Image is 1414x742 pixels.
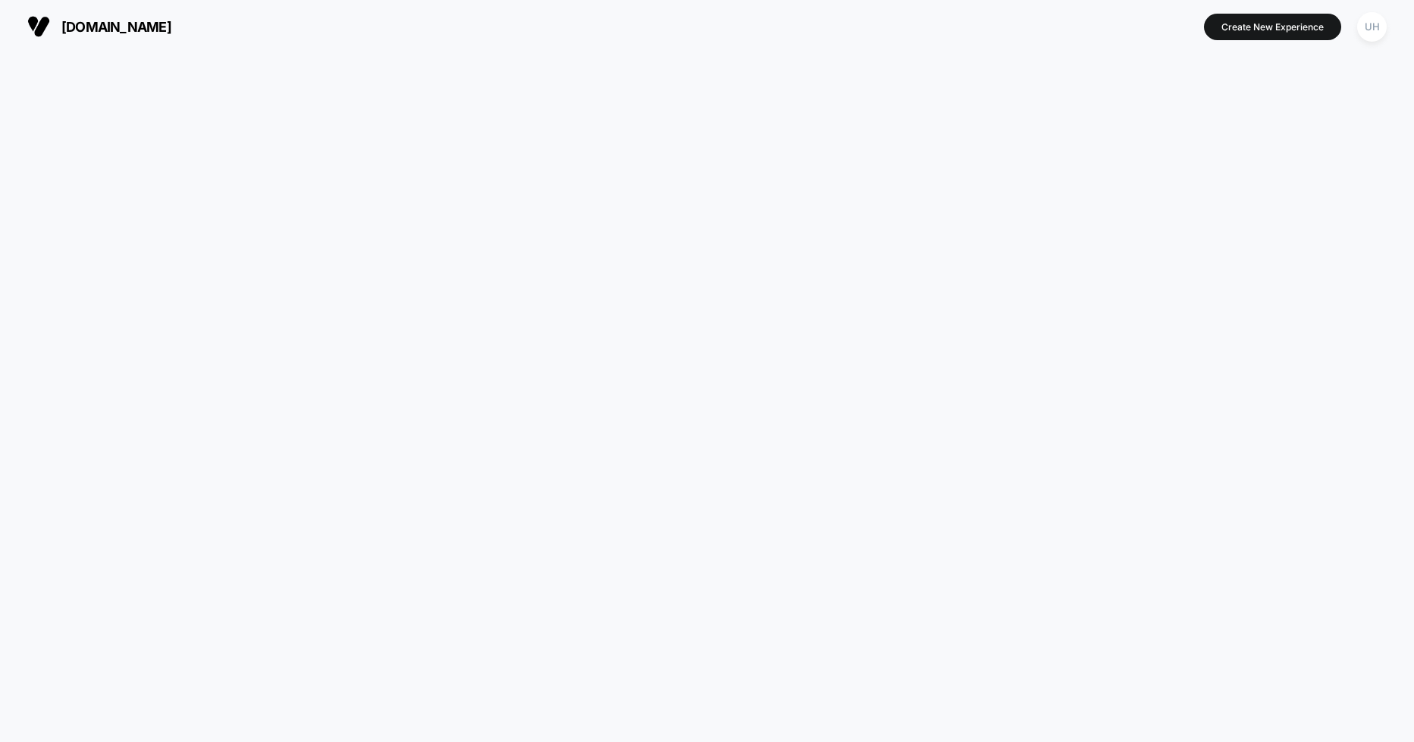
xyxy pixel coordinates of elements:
button: Create New Experience [1204,14,1341,40]
button: [DOMAIN_NAME] [23,14,176,39]
span: [DOMAIN_NAME] [61,19,171,35]
div: UH [1357,12,1387,42]
img: Visually logo [27,15,50,38]
button: UH [1353,11,1391,42]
